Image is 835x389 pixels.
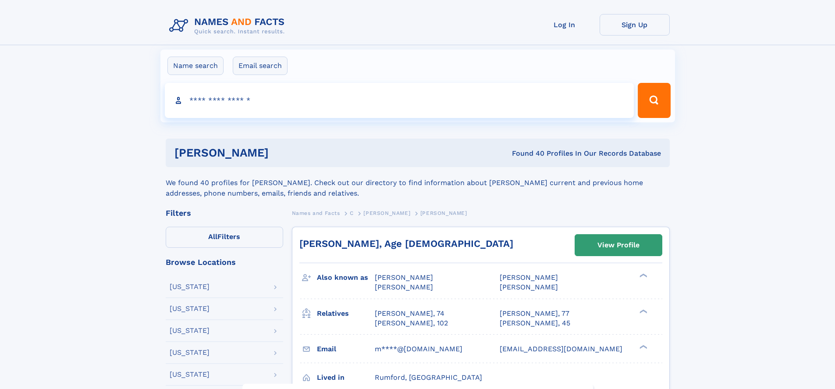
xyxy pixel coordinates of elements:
[292,207,340,218] a: Names and Facts
[317,342,375,357] h3: Email
[233,57,288,75] label: Email search
[317,270,375,285] h3: Also known as
[529,14,600,36] a: Log In
[500,283,558,291] span: [PERSON_NAME]
[166,258,283,266] div: Browse Locations
[299,238,513,249] a: [PERSON_NAME], Age [DEMOGRAPHIC_DATA]
[174,147,391,158] h1: [PERSON_NAME]
[170,349,210,356] div: [US_STATE]
[500,318,570,328] a: [PERSON_NAME], 45
[638,83,670,118] button: Search Button
[166,167,670,199] div: We found 40 profiles for [PERSON_NAME]. Check out our directory to find information about [PERSON...
[420,210,467,216] span: [PERSON_NAME]
[637,273,648,278] div: ❯
[375,273,433,282] span: [PERSON_NAME]
[500,309,569,318] a: [PERSON_NAME], 77
[390,149,661,158] div: Found 40 Profiles In Our Records Database
[166,227,283,248] label: Filters
[170,283,210,290] div: [US_STATE]
[363,210,410,216] span: [PERSON_NAME]
[166,14,292,38] img: Logo Names and Facts
[597,235,640,255] div: View Profile
[375,309,444,318] a: [PERSON_NAME], 74
[363,207,410,218] a: [PERSON_NAME]
[170,371,210,378] div: [US_STATE]
[575,235,662,256] a: View Profile
[317,370,375,385] h3: Lived in
[375,283,433,291] span: [PERSON_NAME]
[170,305,210,312] div: [US_STATE]
[637,308,648,314] div: ❯
[600,14,670,36] a: Sign Up
[170,327,210,334] div: [US_STATE]
[208,232,217,241] span: All
[350,210,354,216] span: C
[375,373,482,382] span: Rumford, [GEOGRAPHIC_DATA]
[166,209,283,217] div: Filters
[350,207,354,218] a: C
[500,345,622,353] span: [EMAIL_ADDRESS][DOMAIN_NAME]
[317,306,375,321] h3: Relatives
[165,83,634,118] input: search input
[375,318,448,328] a: [PERSON_NAME], 102
[637,344,648,350] div: ❯
[167,57,224,75] label: Name search
[500,273,558,282] span: [PERSON_NAME]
